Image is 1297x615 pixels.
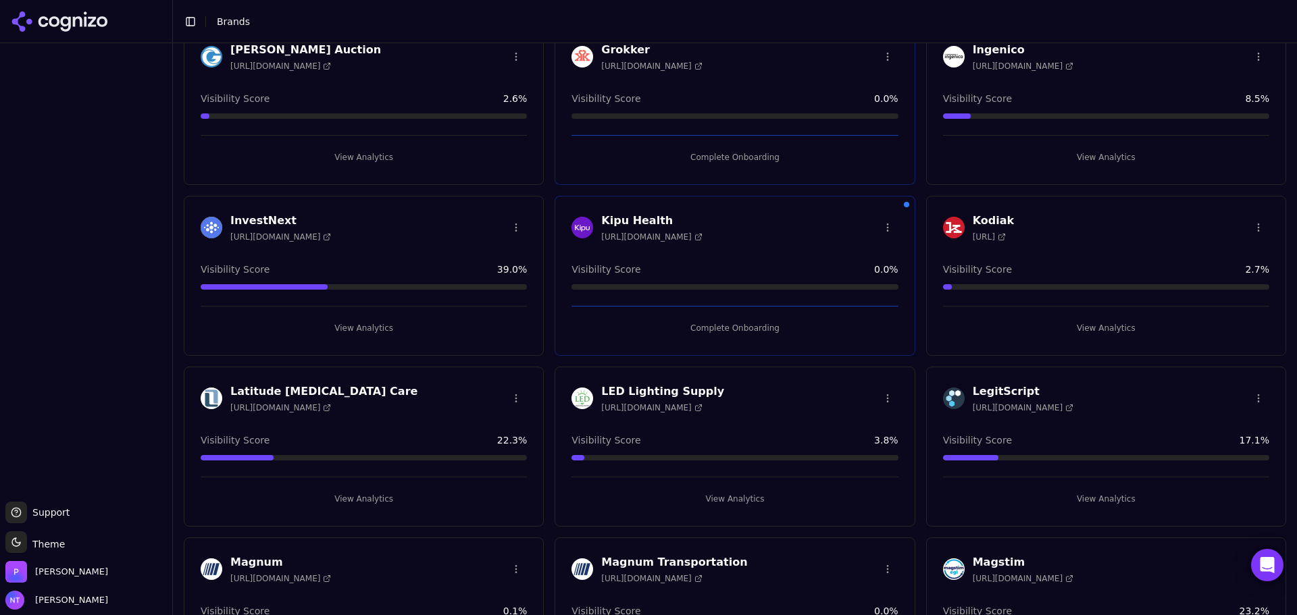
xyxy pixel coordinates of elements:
img: Latitude Food Allergy Care [201,387,222,409]
button: View Analytics [943,146,1269,168]
button: Complete Onboarding [571,146,898,168]
span: [URL][DOMAIN_NAME] [230,232,331,242]
h3: InvestNext [230,213,331,229]
span: 39.0 % [497,263,527,276]
span: [URL][DOMAIN_NAME] [230,573,331,584]
span: Visibility Score [943,92,1012,105]
img: LegitScript [943,387,965,409]
img: Magnum [201,558,222,580]
span: Visibility Score [201,92,270,105]
span: 22.3 % [497,433,527,447]
span: Visibility Score [201,263,270,276]
h3: Kodiak [973,213,1014,229]
button: Complete Onboarding [571,317,898,339]
span: Visibility Score [201,433,270,447]
button: Open user button [5,591,108,610]
span: [URL][DOMAIN_NAME] [973,402,1073,413]
button: View Analytics [943,488,1269,510]
span: [URL][DOMAIN_NAME] [601,573,702,584]
span: Visibility Score [571,433,640,447]
span: Visibility Score [571,263,640,276]
span: [URL][DOMAIN_NAME] [973,61,1073,72]
span: [URL] [973,232,1006,242]
h3: [PERSON_NAME] Auction [230,42,381,58]
button: View Analytics [571,488,898,510]
h3: LegitScript [973,383,1073,400]
h3: Magstim [973,554,1073,570]
img: Magstim [943,558,965,580]
img: InvestNext [201,217,222,238]
span: Theme [27,539,65,550]
span: 2.7 % [1245,263,1269,276]
div: Open Intercom Messenger [1251,549,1283,581]
img: Grafe Auction [201,46,222,68]
span: 0.0 % [874,92,898,105]
img: Perrill [5,561,27,583]
img: Magnum Transportation [571,558,593,580]
span: [URL][DOMAIN_NAME] [230,61,331,72]
img: Grokker [571,46,593,68]
h3: Magnum Transportation [601,554,747,570]
span: Support [27,506,70,519]
span: Brands [217,16,250,27]
span: [URL][DOMAIN_NAME] [601,402,702,413]
img: Nate Tower [5,591,24,610]
span: Visibility Score [571,92,640,105]
button: View Analytics [201,488,527,510]
button: View Analytics [201,317,527,339]
img: Ingenico [943,46,965,68]
span: Perrill [35,566,108,578]
img: LED Lighting Supply [571,387,593,409]
h3: Ingenico [973,42,1073,58]
button: View Analytics [201,146,527,168]
span: 0.0 % [874,263,898,276]
span: [URL][DOMAIN_NAME] [230,402,331,413]
h3: LED Lighting Supply [601,383,724,400]
span: Visibility Score [943,433,1012,447]
span: 17.1 % [1240,433,1269,447]
img: Kodiak [943,217,965,238]
span: [URL][DOMAIN_NAME] [601,232,702,242]
h3: Magnum [230,554,331,570]
h3: Kipu Health [601,213,702,229]
span: [URL][DOMAIN_NAME] [973,573,1073,584]
span: [PERSON_NAME] [30,594,108,606]
nav: breadcrumb [217,15,250,28]
span: [URL][DOMAIN_NAME] [601,61,702,72]
button: Open organization switcher [5,561,108,583]
h3: Grokker [601,42,702,58]
img: Kipu Health [571,217,593,238]
span: 2.6 % [503,92,528,105]
span: Visibility Score [943,263,1012,276]
button: View Analytics [943,317,1269,339]
span: 8.5 % [1245,92,1269,105]
span: 3.8 % [874,433,898,447]
h3: Latitude [MEDICAL_DATA] Care [230,383,417,400]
